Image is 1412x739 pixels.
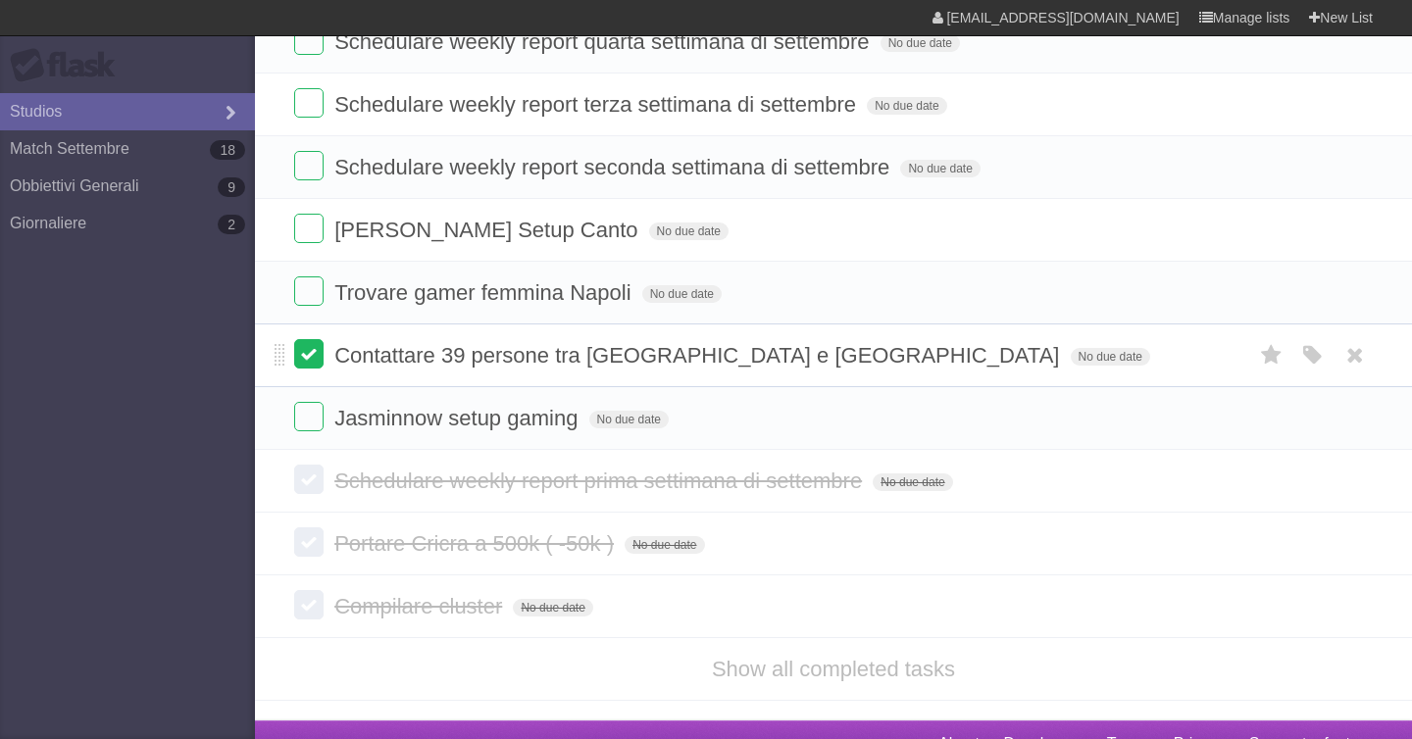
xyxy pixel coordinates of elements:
b: 18 [210,140,245,160]
label: Done [294,590,324,619]
span: Compilare cluster [334,594,507,618]
label: Done [294,527,324,557]
span: No due date [625,536,704,554]
span: No due date [513,599,592,616]
span: Schedulare weekly report terza settimana di settembre [334,92,861,117]
label: Done [294,25,324,55]
span: No due date [867,97,946,115]
label: Done [294,276,324,306]
span: No due date [881,34,960,52]
span: Contattare 39 persone tra [GEOGRAPHIC_DATA] e [GEOGRAPHIC_DATA] [334,343,1064,368]
span: Trovare gamer femmina Napoli [334,280,635,305]
span: No due date [873,473,952,491]
label: Star task [1253,339,1290,371]
b: 2 [218,215,245,234]
span: [PERSON_NAME] Setup Canto [334,218,642,242]
label: Done [294,339,324,369]
label: Done [294,402,324,431]
span: Schedulare weekly report seconda settimana di settembre [334,155,894,179]
b: 9 [218,177,245,197]
span: No due date [649,222,729,240]
span: Schedulare weekly report prima settimana di settembre [334,468,867,493]
span: No due date [900,160,980,177]
label: Done [294,151,324,180]
a: Show all completed tasks [712,657,955,681]
span: Schedulare weekly report quarta settimana di settembre [334,29,874,54]
label: Done [294,88,324,118]
label: Done [294,214,324,243]
div: Flask [10,48,127,83]
span: No due date [642,285,722,303]
span: No due date [1071,348,1150,366]
span: Jasminnow setup gaming [334,406,582,430]
label: Done [294,465,324,494]
span: No due date [589,411,669,428]
span: Portare Cricra a 500k ( -50k ) [334,531,619,556]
